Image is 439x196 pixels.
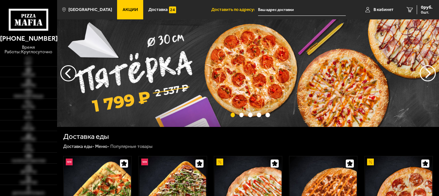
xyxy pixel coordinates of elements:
[239,113,244,117] button: точки переключения
[148,7,168,12] span: Доставка
[420,65,436,81] button: предыдущий
[421,10,433,14] span: 0 шт.
[257,113,261,117] button: точки переключения
[374,7,394,12] span: В кабинет
[231,113,235,117] button: точки переключения
[211,7,258,12] span: Доставить по адресу:
[141,159,148,165] img: Новинка
[216,159,223,165] img: Акционный
[258,4,346,16] input: Ваш адрес доставки
[169,6,176,13] img: 15daf4d41897b9f0e9f617042186c801.svg
[68,7,112,12] span: [GEOGRAPHIC_DATA]
[63,144,94,149] a: Доставка еды-
[110,144,153,150] div: Популярные товары
[367,159,374,165] img: Акционный
[123,7,138,12] span: Акции
[63,133,109,140] h1: Доставка еды
[66,159,73,165] img: Новинка
[265,113,270,117] button: точки переключения
[421,5,433,10] span: 0 руб.
[60,65,76,81] button: следующий
[95,144,109,149] a: Меню-
[248,113,253,117] button: точки переключения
